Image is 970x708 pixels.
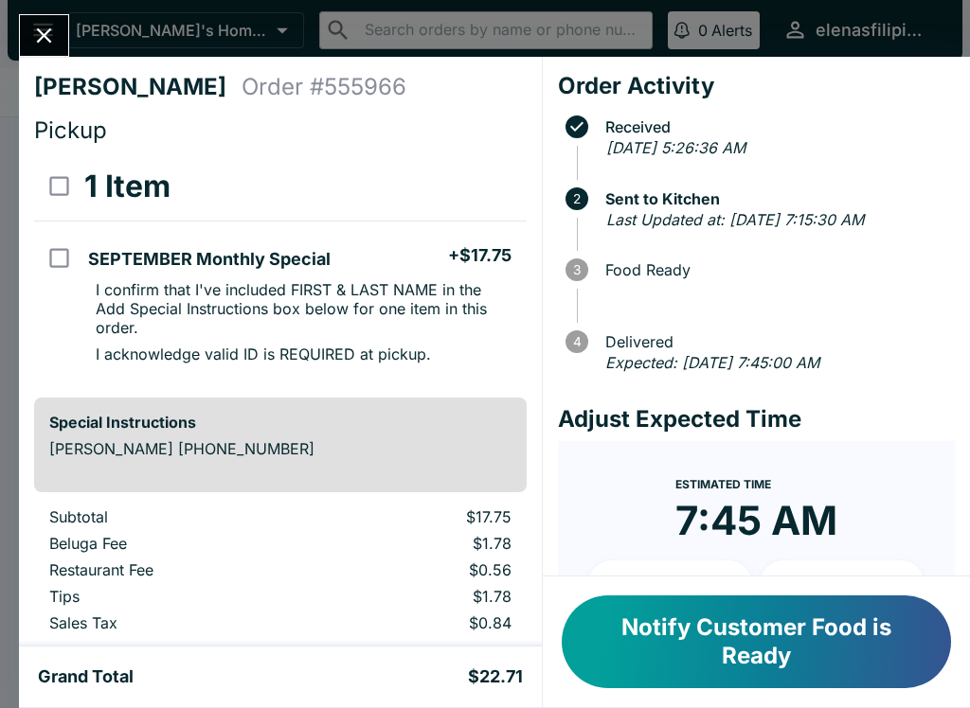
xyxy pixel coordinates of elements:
h3: 1 Item [84,168,171,205]
span: Sent to Kitchen [596,190,955,207]
h5: + $17.75 [448,244,512,267]
p: $1.78 [335,534,512,553]
p: $1.78 [335,587,512,606]
table: orders table [34,507,527,640]
button: Close [20,15,68,56]
p: Restaurant Fee [49,560,305,579]
span: Delivered [596,333,955,350]
text: 3 [573,262,581,277]
h4: Adjust Expected Time [558,405,955,434]
h4: [PERSON_NAME] [34,73,242,101]
p: I confirm that I've included FIRST & LAST NAME in the Add Special Instructions box below for one ... [96,280,511,337]
button: Notify Customer Food is Ready [562,595,951,688]
h6: Special Instructions [49,413,512,432]
em: Last Updated at: [DATE] 7:15:30 AM [606,210,864,229]
h5: Grand Total [38,665,134,688]
p: $0.84 [335,613,512,632]
em: Expected: [DATE] 7:45:00 AM [605,353,819,372]
p: $0.56 [335,560,512,579]
h4: Order Activity [558,72,955,100]
em: [DATE] 5:26:36 AM [606,138,745,157]
span: Received [596,118,955,135]
time: 7:45 AM [675,496,837,545]
p: Beluga Fee [49,534,305,553]
button: + 10 [588,560,753,608]
h5: $22.71 [468,665,523,688]
table: orders table [34,152,527,382]
p: Sales Tax [49,613,305,632]
p: [PERSON_NAME] [PHONE_NUMBER] [49,439,512,458]
span: Food Ready [596,261,955,278]
span: Pickup [34,116,107,144]
h5: SEPTEMBER Monthly Special [88,248,331,271]
p: $17.75 [335,507,512,526]
text: 4 [572,334,581,349]
p: I acknowledge valid ID is REQUIRED at pickup. [96,345,431,363]
button: + 20 [760,560,925,608]
p: Subtotal [49,507,305,526]
p: Tips [49,587,305,606]
h4: Order # 555966 [242,73,406,101]
span: Estimated Time [675,477,771,491]
text: 2 [573,191,581,206]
